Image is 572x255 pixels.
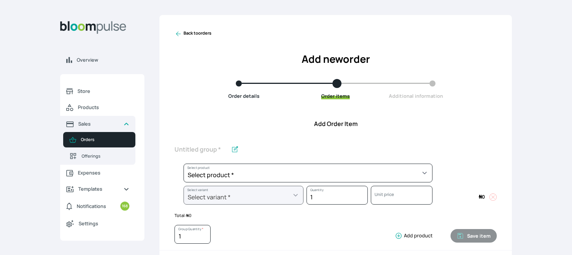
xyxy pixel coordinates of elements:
[174,142,228,158] input: Untitled group *
[479,193,482,200] span: ₦
[174,52,497,67] h2: Add new order
[60,15,144,246] aside: Sidebar
[60,52,144,68] a: Overview
[392,232,432,240] button: Add product
[120,202,129,211] small: 168
[63,132,135,147] a: Orders
[78,120,117,127] span: Sales
[186,212,189,218] span: ₦
[159,119,512,128] h4: Add Order Item
[228,93,259,99] span: Order details
[78,185,117,193] span: Templates
[77,203,106,210] span: Notifications
[60,83,135,99] a: Store
[451,229,497,243] button: Save item
[321,93,350,99] span: Order items
[77,56,138,64] span: Overview
[60,197,135,215] a: Notifications168
[82,153,129,159] span: Offerings
[186,212,191,218] span: 0
[479,193,485,200] span: 0
[60,215,135,232] a: Settings
[77,88,129,95] span: Store
[60,181,135,197] a: Templates
[174,212,497,219] p: Total:
[60,165,135,181] a: Expenses
[78,104,129,111] span: Products
[78,169,129,176] span: Expenses
[63,147,135,165] a: Offerings
[79,220,129,227] span: Settings
[389,93,443,99] span: Additional information
[60,99,135,116] a: Products
[174,30,211,38] a: Back toorders
[60,116,135,132] a: Sales
[60,21,126,34] img: Bloom Logo
[81,137,129,143] span: Orders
